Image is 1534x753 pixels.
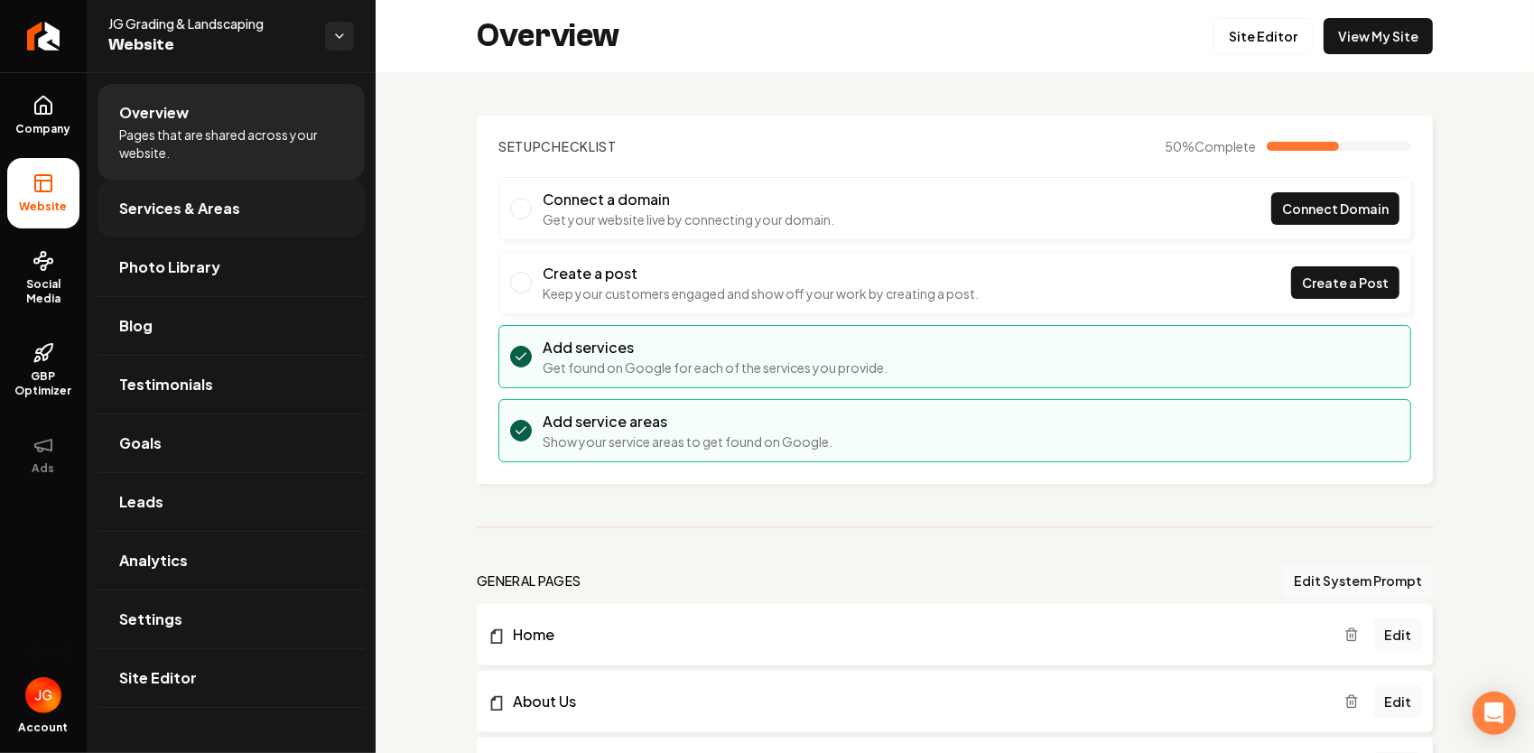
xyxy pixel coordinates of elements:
p: Keep your customers engaged and show off your work by creating a post. [543,284,979,302]
button: Open user button [25,677,61,713]
span: Testimonials [119,374,213,395]
span: Complete [1195,138,1256,154]
h3: Create a post [543,263,979,284]
a: Create a Post [1291,266,1399,299]
a: Social Media [7,236,79,321]
button: Edit System Prompt [1283,564,1433,597]
span: Connect Domain [1282,200,1389,218]
span: Website [108,33,311,58]
span: Social Media [7,277,79,306]
span: JG Grading & Landscaping [108,14,311,33]
a: Blog [98,297,365,355]
a: Photo Library [98,238,365,296]
span: Website [13,200,75,214]
h3: Add service areas [543,411,832,432]
span: Ads [25,461,62,476]
a: Site Editor [98,649,365,707]
a: Analytics [98,532,365,590]
a: GBP Optimizer [7,328,79,413]
div: Open Intercom Messenger [1473,692,1516,735]
span: Overview [119,102,189,124]
p: Get found on Google for each of the services you provide. [543,358,888,376]
span: Photo Library [119,256,220,278]
h2: general pages [477,572,581,590]
span: Settings [119,609,182,630]
span: Leads [119,491,163,513]
span: GBP Optimizer [7,369,79,398]
h3: Add services [543,337,888,358]
a: Company [7,80,79,151]
span: 50 % [1165,137,1256,155]
h2: Checklist [498,137,617,155]
p: Show your service areas to get found on Google. [543,432,832,451]
p: Get your website live by connecting your domain. [543,210,834,228]
img: John Glover [25,677,61,713]
a: Testimonials [98,356,365,414]
a: View My Site [1324,18,1433,54]
img: Rebolt Logo [27,22,60,51]
a: Home [488,624,1344,646]
span: Create a Post [1302,274,1389,293]
a: About Us [488,691,1344,712]
span: Pages that are shared across your website. [119,125,343,162]
span: Services & Areas [119,198,240,219]
h3: Connect a domain [543,189,834,210]
a: Site Editor [1213,18,1313,54]
a: Edit [1373,618,1422,651]
h2: Overview [477,18,619,54]
a: Connect Domain [1271,192,1399,225]
span: Goals [119,432,162,454]
a: Services & Areas [98,180,365,237]
span: Company [9,122,79,136]
span: Site Editor [119,667,197,689]
span: Blog [119,315,153,337]
span: Setup [498,138,542,154]
a: Leads [98,473,365,531]
button: Ads [7,420,79,490]
a: Goals [98,414,365,472]
a: Edit [1373,685,1422,718]
span: Account [19,720,69,735]
a: Settings [98,590,365,648]
span: Analytics [119,550,188,572]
